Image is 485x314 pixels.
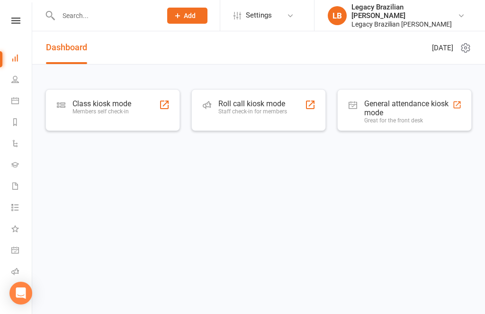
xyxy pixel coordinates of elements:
div: Great for the front desk [364,117,452,124]
span: [DATE] [432,42,453,54]
span: Settings [246,5,272,26]
div: Legacy Brazilian [PERSON_NAME] [351,20,458,28]
div: Roll call kiosk mode [218,99,287,108]
div: LB [328,6,347,25]
a: People [11,70,33,91]
div: Open Intercom Messenger [9,282,32,305]
a: Reports [11,112,33,134]
a: Dashboard [46,31,87,64]
div: General attendance kiosk mode [364,99,452,117]
a: Dashboard [11,48,33,70]
a: Roll call kiosk mode [11,262,33,283]
input: Search... [55,9,155,22]
button: Add [167,8,207,24]
span: Add [184,12,196,19]
div: Legacy Brazilian [PERSON_NAME] [351,3,458,20]
div: Members self check-in [72,108,131,115]
a: Calendar [11,91,33,112]
div: Class kiosk mode [72,99,131,108]
a: What's New [11,219,33,240]
a: General attendance kiosk mode [11,240,33,262]
div: Staff check-in for members [218,108,287,115]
